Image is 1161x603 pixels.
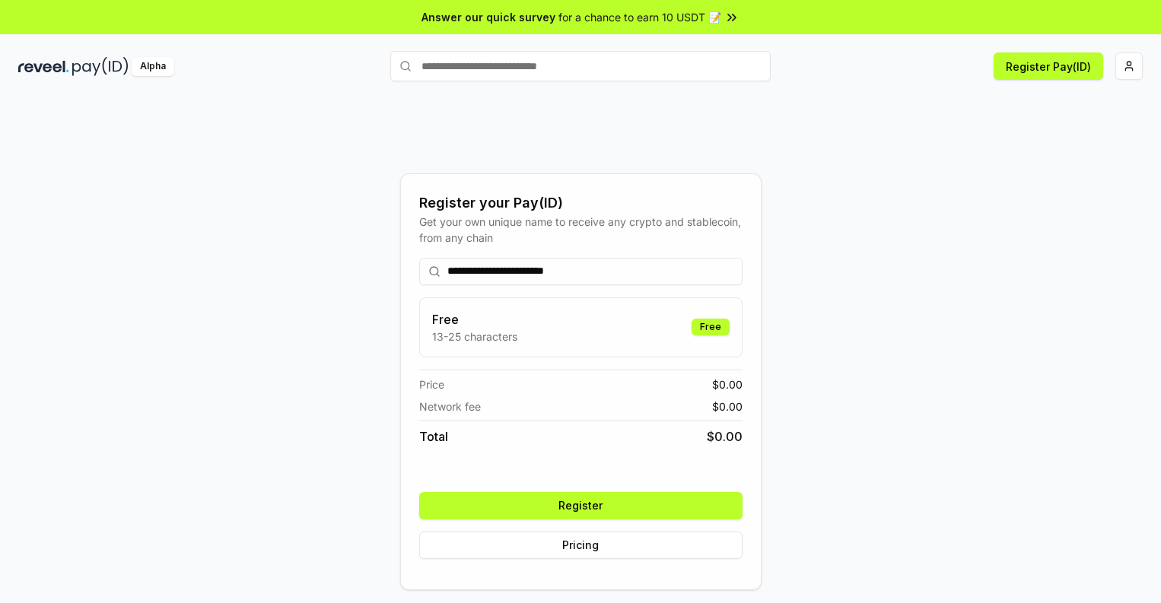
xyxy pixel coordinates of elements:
[419,376,444,392] span: Price
[419,214,743,246] div: Get your own unique name to receive any crypto and stablecoin, from any chain
[712,376,743,392] span: $ 0.00
[419,532,743,559] button: Pricing
[18,57,69,76] img: reveel_dark
[419,427,448,446] span: Total
[132,57,174,76] div: Alpha
[712,398,743,414] span: $ 0.00
[432,310,517,328] h3: Free
[419,398,481,414] span: Network fee
[432,328,517,344] p: 13-25 characters
[419,492,743,519] button: Register
[994,52,1103,80] button: Register Pay(ID)
[558,9,721,25] span: for a chance to earn 10 USDT 📝
[72,57,129,76] img: pay_id
[419,192,743,214] div: Register your Pay(ID)
[421,9,555,25] span: Answer our quick survey
[707,427,743,446] span: $ 0.00
[692,319,730,335] div: Free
